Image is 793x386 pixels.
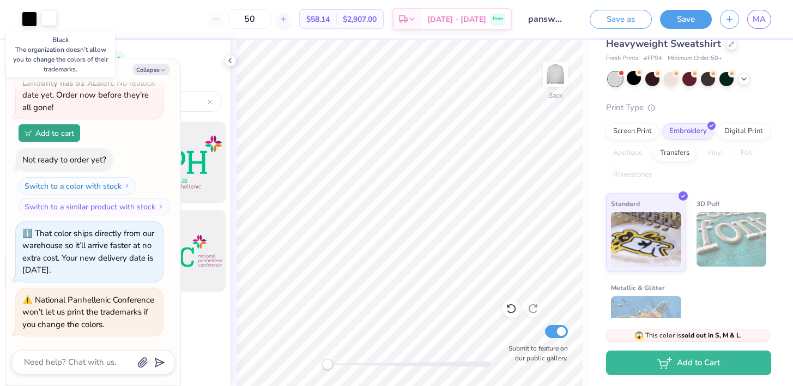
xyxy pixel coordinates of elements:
[306,14,330,25] span: $58.14
[22,65,142,88] strong: sold out in S, M & L
[158,203,164,210] img: Switch to a similar product with stock
[611,198,640,209] span: Standard
[322,359,333,370] div: Accessibility label
[606,101,771,114] div: Print Type
[662,123,714,140] div: Embroidery
[681,331,740,340] strong: sold out in S, M & L
[606,145,650,161] div: Applique
[124,183,130,189] img: Switch to a color with stock
[544,63,566,85] img: Back
[634,330,742,340] span: This color is .
[427,14,486,25] span: [DATE] - [DATE]
[343,14,377,25] span: $2,907.00
[548,91,562,100] div: Back
[22,65,155,113] span: This color is and left. No restock date yet. Order now before they're all gone!
[493,15,503,23] span: Free
[717,123,770,140] div: Digital Print
[133,64,170,75] button: Collapse
[19,124,80,142] button: Add to cart
[606,54,638,63] span: Fresh Prints
[606,351,771,375] button: Add to Cart
[753,13,766,26] span: MA
[611,296,681,351] img: Metallic & Glitter
[634,330,644,341] span: 😱
[644,54,662,63] span: # FP94
[22,228,154,276] div: That color ships directly from our warehouse so it’ll arrive faster at no extra cost. Your new de...
[697,198,719,209] span: 3D Puff
[611,212,681,267] img: Standard
[611,282,665,293] span: Metallic & Glitter
[41,77,101,88] strong: only has 51 XLs
[606,123,659,140] div: Screen Print
[660,10,712,29] button: Save
[19,198,170,215] button: Switch to a similar product with stock
[668,54,722,63] span: Minimum Order: 50 +
[520,8,573,30] input: Untitled Design
[6,32,115,77] div: Black The organization doesn’t allow you to change the colors of their trademarks.
[503,343,568,363] label: Submit to feature on our public gallery.
[653,145,697,161] div: Transfers
[734,145,759,161] div: Foil
[25,130,32,136] img: Add to cart
[606,167,659,183] div: Rhinestones
[22,294,154,330] div: National Panhellenic Conference won’t let us print the trademarks if you change the colors.
[747,10,771,29] a: MA
[700,145,730,161] div: Vinyl
[19,177,136,195] button: Switch to a color with stock
[590,10,652,29] button: Save as
[697,212,767,267] img: 3D Puff
[22,154,106,165] div: Not ready to order yet?
[228,9,271,29] input: – –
